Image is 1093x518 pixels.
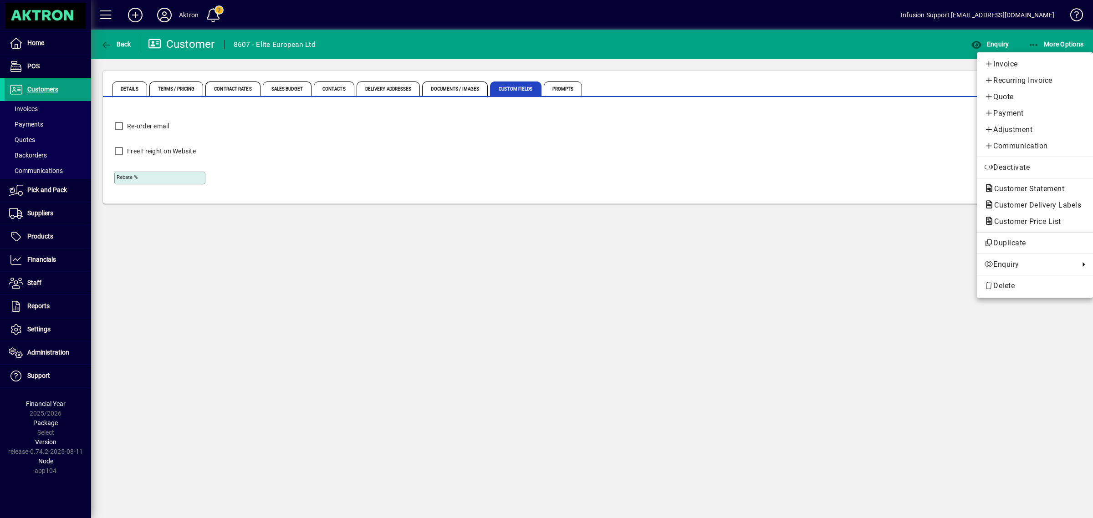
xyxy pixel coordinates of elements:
span: Deactivate [984,162,1086,173]
span: Communication [984,141,1086,152]
span: Customer Delivery Labels [984,201,1086,209]
span: Payment [984,108,1086,119]
span: Delete [984,280,1086,291]
button: Deactivate customer [977,159,1093,176]
span: Recurring Invoice [984,75,1086,86]
span: Customer Price List [984,217,1066,226]
span: Customer Statement [984,184,1069,193]
span: Enquiry [984,259,1075,270]
span: Invoice [984,59,1086,70]
span: Adjustment [984,124,1086,135]
span: Quote [984,91,1086,102]
span: Duplicate [984,238,1086,249]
